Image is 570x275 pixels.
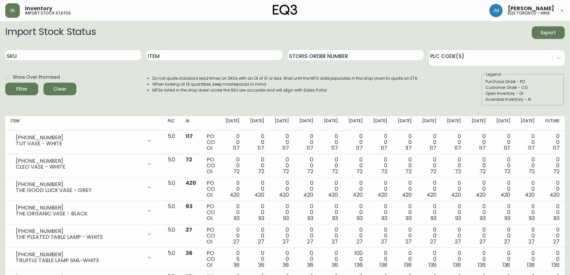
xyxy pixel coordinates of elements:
[496,204,510,221] div: 0 0
[225,227,240,245] div: 0 0
[258,144,264,152] span: 117
[496,157,510,175] div: 0 0
[16,187,143,193] div: THE GOOD LUCK VASE - GREY
[279,191,289,199] span: 420
[307,214,313,222] span: 93
[554,214,559,222] span: 93
[398,133,412,151] div: 0 0
[453,261,461,269] span: 136
[163,178,181,201] td: 5.0
[163,201,181,224] td: 5.0
[250,133,264,151] div: 0 0
[275,227,289,245] div: 0 0
[299,180,314,198] div: 0 0
[163,248,181,271] td: 5.0
[545,157,559,175] div: 0 0
[479,168,486,175] span: 72
[275,180,289,198] div: 0 0
[455,214,461,222] span: 93
[505,214,510,222] span: 93
[207,214,212,222] span: OI
[422,180,436,198] div: 0 0
[328,191,338,199] span: 420
[275,204,289,221] div: 0 0
[504,144,510,152] span: 117
[485,85,560,91] div: Customer Order - CO
[485,71,502,77] legend: Legend
[521,227,535,245] div: 0 0
[186,132,193,140] span: 117
[476,191,486,199] span: 420
[545,180,559,198] div: 0 0
[398,250,412,268] div: 0 0
[479,144,486,152] span: 117
[299,157,314,175] div: 0 0
[545,227,559,245] div: 0 0
[504,238,510,245] span: 27
[258,214,264,222] span: 93
[186,156,192,163] span: 72
[491,116,516,131] th: [DATE]
[353,191,363,199] span: 420
[16,135,143,141] div: [PHONE_NUMBER]
[250,157,264,175] div: 0 0
[283,261,289,269] span: 36
[282,144,289,152] span: 117
[16,85,28,93] div: Filter
[349,204,363,221] div: 0 0
[552,261,559,269] span: 136
[485,96,560,102] div: Available Inventory - AI
[16,164,143,170] div: CLEO VASE - WHITE
[405,238,412,245] span: 27
[532,26,565,39] button: Export
[294,116,319,131] th: [DATE]
[283,238,289,245] span: 27
[16,234,143,240] div: THE PLEATED TABLE LAMP - WHITE
[454,144,461,152] span: 117
[381,168,387,175] span: 72
[422,157,436,175] div: 0 0
[356,144,363,152] span: 117
[163,116,181,131] th: PLC
[430,144,436,152] span: 117
[299,133,314,151] div: 0 0
[225,133,240,151] div: 0 0
[207,227,215,245] div: PO CO
[186,179,196,187] span: 420
[355,261,363,269] span: 136
[11,180,157,195] div: [PHONE_NUMBER]THE GOOD LUCK VASE - GREY
[307,168,313,175] span: 72
[442,116,466,131] th: [DATE]
[349,250,363,268] div: 100 0
[254,191,264,199] span: 420
[275,133,289,151] div: 0 0
[16,211,143,217] div: THE ORGANIC VASE - BLACK
[521,157,535,175] div: 0 0
[5,26,96,39] h2: Import Stock Status
[233,238,240,245] span: 27
[16,228,143,234] div: [PHONE_NUMBER]
[430,168,436,175] span: 72
[186,203,193,210] span: 93
[447,250,461,268] div: 0 0
[324,227,338,245] div: 0 0
[553,238,559,245] span: 27
[207,238,212,245] span: OI
[207,168,212,175] span: OI
[422,227,436,245] div: 0 0
[332,168,338,175] span: 72
[402,191,412,199] span: 420
[250,204,264,221] div: 0 0
[405,168,412,175] span: 72
[11,250,157,265] div: [PHONE_NUMBER]TRUFFLE TABLE LAMP SML-WHITE
[521,133,535,151] div: 0 0
[485,91,560,96] div: Open Inventory - OI
[381,238,387,245] span: 27
[324,250,338,268] div: 0 0
[373,180,387,198] div: 0 0
[207,250,215,268] div: PO CO
[373,204,387,221] div: 0 0
[478,261,486,269] span: 136
[152,75,418,81] li: Do not quote standard lead times on SKUs with an OI of 10 or less. Wait until the MFG date popula...
[545,133,559,151] div: 0 0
